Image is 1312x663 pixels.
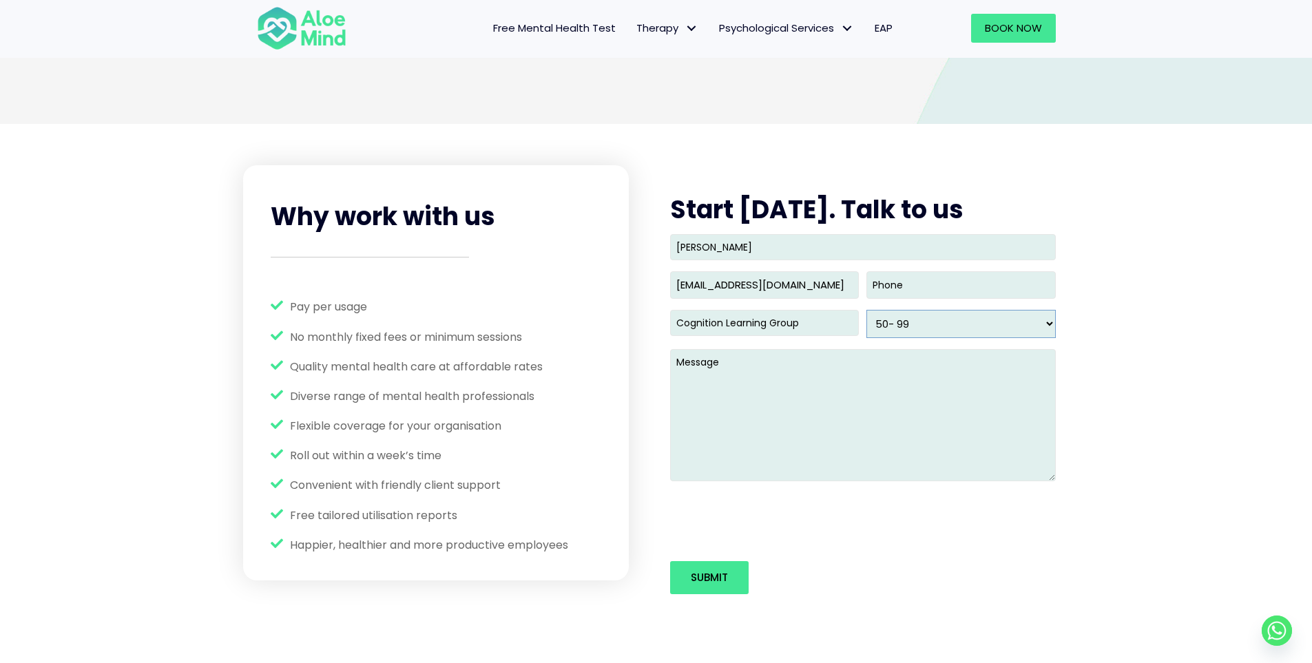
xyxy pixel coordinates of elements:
[483,14,626,43] a: Free Mental Health Test
[636,21,698,35] span: Therapy
[290,388,534,404] span: Diverse range of mental health professionals
[290,477,501,493] span: Convenient with friendly client support
[290,359,543,375] span: Quality mental health care at affordable rates
[626,14,709,43] a: TherapyTherapy: submenu
[971,14,1056,43] a: Book Now
[1262,615,1292,646] a: Whatsapp
[670,193,1056,227] h2: Start [DATE]. Talk to us
[493,21,616,35] span: Free Mental Health Test
[866,271,1055,298] input: Phone
[719,21,854,35] span: Psychological Services
[670,234,1056,260] input: Name
[290,329,522,345] span: No monthly fixed fees or minimum sessions
[709,14,864,43] a: Psychological ServicesPsychological Services: submenu
[271,199,495,234] span: Why work with us
[670,561,749,594] input: Submit
[257,6,346,51] img: Aloe mind Logo
[670,492,879,546] iframe: reCAPTCHA
[290,537,568,553] span: Happier, healthier and more productive employees
[290,507,457,523] span: Free tailored utilisation reports
[364,14,903,43] nav: Menu
[875,21,893,35] span: EAP
[985,21,1042,35] span: Book Now
[290,448,441,463] span: Roll out within a week’s time
[290,299,367,315] span: Pay per usage
[290,418,501,434] span: Flexible coverage for your organisation
[837,19,857,39] span: Psychological Services: submenu
[864,14,903,43] a: EAP
[670,310,859,336] input: Company name
[682,19,702,39] span: Therapy: submenu
[670,271,859,298] input: Email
